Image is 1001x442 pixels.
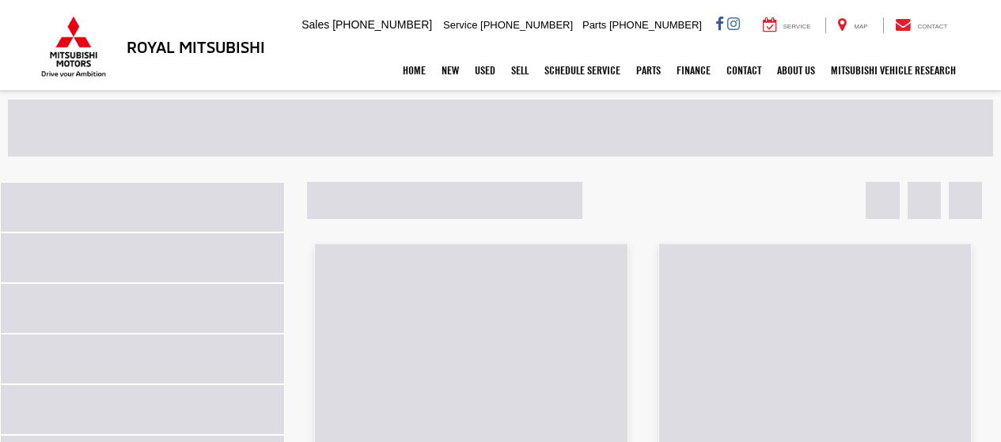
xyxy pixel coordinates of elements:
a: Parts: Opens in a new tab [628,51,669,90]
a: Schedule Service: Opens in a new tab [537,51,628,90]
a: Service [751,17,823,33]
span: Contact [917,23,947,30]
a: Map [825,17,879,33]
a: Finance [669,51,719,90]
a: Sell [503,51,537,90]
a: Facebook: Click to visit our Facebook page [715,18,724,31]
span: [PHONE_NUMBER] [332,18,432,31]
span: Service [783,23,811,30]
span: [PHONE_NUMBER] [480,19,573,31]
a: Contact [719,51,769,90]
span: [PHONE_NUMBER] [609,19,702,31]
a: About Us [769,51,823,90]
span: Sales [301,18,329,31]
img: Mitsubishi [38,16,109,77]
a: Used [467,51,503,90]
a: Instagram: Click to visit our Instagram page [727,18,740,31]
span: Service [443,19,477,31]
a: Contact [883,17,960,33]
span: Parts [582,19,606,31]
a: Mitsubishi Vehicle Research [823,51,964,90]
a: Home [395,51,434,90]
a: New [434,51,467,90]
span: Map [854,23,867,30]
h3: Royal Mitsubishi [127,38,265,55]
